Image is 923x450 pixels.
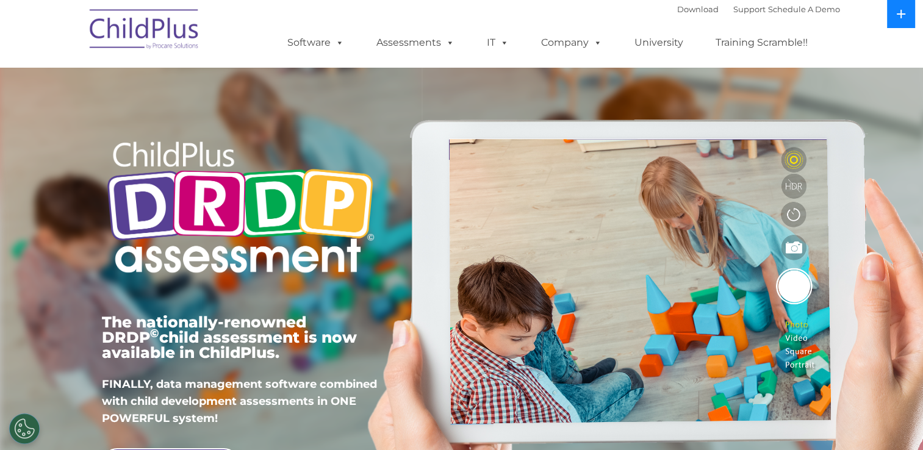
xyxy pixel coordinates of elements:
[84,1,206,62] img: ChildPlus by Procare Solutions
[102,377,377,425] span: FINALLY, data management software combined with child development assessments in ONE POWERFUL sys...
[150,326,159,340] sup: ©
[102,125,379,293] img: Copyright - DRDP Logo Light
[733,4,766,14] a: Support
[364,30,467,55] a: Assessments
[768,4,840,14] a: Schedule A Demo
[475,30,521,55] a: IT
[703,30,820,55] a: Training Scramble!!
[102,313,357,362] span: The nationally-renowned DRDP child assessment is now available in ChildPlus.
[9,413,40,444] button: Cookies Settings
[677,4,719,14] a: Download
[275,30,356,55] a: Software
[529,30,614,55] a: Company
[677,4,840,14] font: |
[622,30,695,55] a: University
